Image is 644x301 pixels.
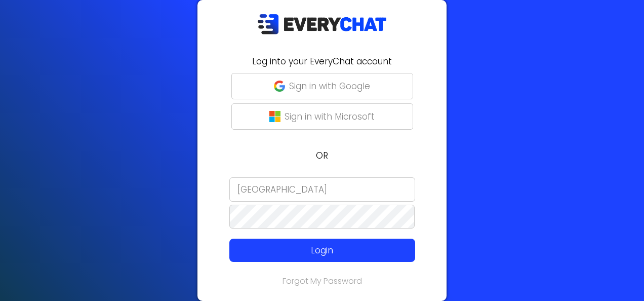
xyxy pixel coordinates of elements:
[283,275,362,287] a: Forgot My Password
[257,14,387,34] img: EveryChat_logo_dark.png
[204,149,440,162] p: OR
[229,177,415,202] input: Email
[289,80,370,93] p: Sign in with Google
[274,81,285,92] img: google-g.png
[231,103,413,130] button: Sign in with Microsoft
[231,73,413,99] button: Sign in with Google
[248,244,396,257] p: Login
[229,239,415,262] button: Login
[269,111,280,122] img: microsoft-logo.png
[285,110,375,123] p: Sign in with Microsoft
[204,55,440,68] h2: Log into your EveryChat account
